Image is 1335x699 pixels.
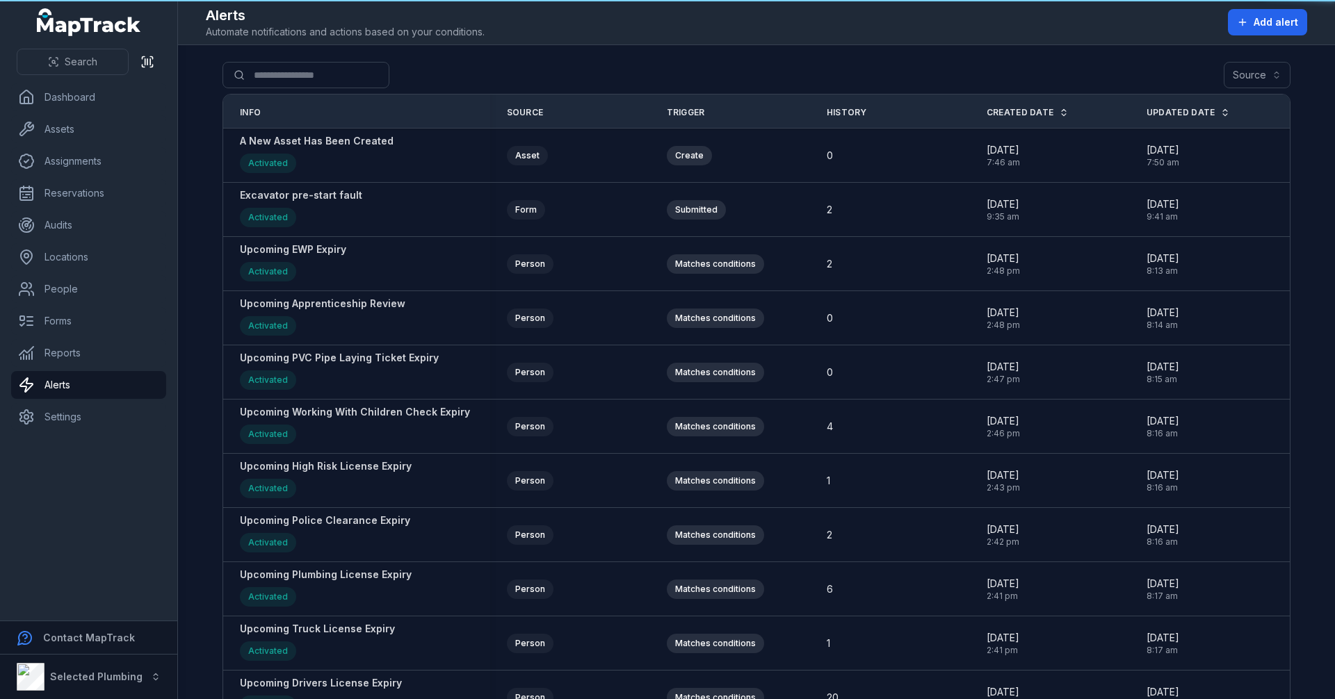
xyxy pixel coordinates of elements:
[987,631,1019,645] span: [DATE]
[987,468,1020,493] time: 8/18/2025, 2:43:36 PM
[1147,577,1179,591] span: [DATE]
[827,107,867,118] span: History
[240,188,362,202] strong: Excavator pre-start fault
[240,568,412,582] strong: Upcoming Plumbing License Expiry
[827,365,833,379] span: 0
[240,262,296,281] div: Activated
[987,143,1020,157] span: [DATE]
[50,671,143,682] strong: Selected Plumbing
[240,208,296,227] div: Activated
[987,107,1069,118] a: Created Date
[240,107,261,118] span: Info
[1147,143,1179,157] span: [DATE]
[987,320,1020,331] span: 2:48 pm
[1147,631,1179,656] time: 8/21/2025, 8:17:49 AM
[987,468,1020,482] span: [DATE]
[1147,468,1179,493] time: 8/21/2025, 8:16:31 AM
[987,374,1020,385] span: 2:47 pm
[11,403,166,431] a: Settings
[507,525,553,545] div: Person
[987,414,1020,428] span: [DATE]
[240,134,394,148] strong: A New Asset Has Been Created
[65,55,97,69] span: Search
[240,405,470,447] a: Upcoming Working With Children Check ExpiryActivated
[667,634,764,653] div: Matches conditions
[1224,62,1290,88] button: Source
[827,636,830,650] span: 1
[987,211,1019,222] span: 9:35 am
[1147,252,1179,277] time: 8/21/2025, 8:13:42 AM
[827,203,832,217] span: 2
[827,311,833,325] span: 0
[240,513,410,527] strong: Upcoming Police Clearance Expiry
[240,297,405,339] a: Upcoming Apprenticeship ReviewActivated
[987,482,1020,493] span: 2:43 pm
[240,587,296,607] div: Activated
[1147,374,1179,385] span: 8:15 am
[1147,211,1179,222] span: 9:41 am
[1147,197,1179,211] span: [DATE]
[827,582,833,596] span: 6
[507,146,548,165] div: Asset
[1147,252,1179,265] span: [DATE]
[987,360,1020,374] span: [DATE]
[11,115,166,143] a: Assets
[667,363,764,382] div: Matches conditions
[1147,468,1179,482] span: [DATE]
[1147,631,1179,645] span: [DATE]
[240,370,296,390] div: Activated
[1228,9,1307,35] button: Add alert
[1147,577,1179,602] time: 8/21/2025, 8:17:21 AM
[1147,536,1179,548] span: 8:16 am
[240,242,346,256] strong: Upcoming EWP Expiry
[507,309,553,328] div: Person
[987,428,1020,439] span: 2:46 pm
[987,197,1019,211] span: [DATE]
[987,306,1020,331] time: 8/18/2025, 2:48:20 PM
[507,579,553,599] div: Person
[1254,15,1298,29] span: Add alert
[827,149,833,163] span: 0
[987,577,1019,602] time: 8/18/2025, 2:41:55 PM
[1147,306,1179,331] time: 8/21/2025, 8:14:36 AM
[1147,107,1231,118] a: Updated Date
[240,479,296,498] div: Activated
[240,622,395,636] strong: Upcoming Truck License Expiry
[11,147,166,175] a: Assignments
[240,676,402,690] strong: Upcoming Drivers License Expiry
[1147,428,1179,439] span: 8:16 am
[1147,414,1179,439] time: 8/21/2025, 8:16:06 AM
[827,420,833,434] span: 4
[1147,107,1215,118] span: Updated Date
[827,474,830,488] span: 1
[1147,143,1179,168] time: 8/21/2025, 7:50:02 AM
[240,351,439,365] strong: Upcoming PVC Pipe Laying Ticket Expiry
[240,316,296,336] div: Activated
[987,107,1054,118] span: Created Date
[507,634,553,653] div: Person
[667,254,764,274] div: Matches conditions
[1147,414,1179,428] span: [DATE]
[987,414,1020,439] time: 8/18/2025, 2:46:07 PM
[987,252,1020,277] time: 8/18/2025, 2:48:55 PM
[1147,360,1179,385] time: 8/21/2025, 8:15:01 AM
[1147,482,1179,493] span: 8:16 am
[1147,157,1179,168] span: 7:50 am
[240,533,296,552] div: Activated
[240,459,412,473] strong: Upcoming High Risk License Expiry
[987,252,1020,265] span: [DATE]
[667,525,764,545] div: Matches conditions
[1147,523,1179,536] span: [DATE]
[1147,591,1179,602] span: 8:17 am
[987,631,1019,656] time: 8/18/2025, 2:41:05 PM
[1147,197,1179,222] time: 8/20/2025, 9:41:10 AM
[240,513,410,556] a: Upcoming Police Clearance ExpiryActivated
[11,371,166,399] a: Alerts
[11,243,166,271] a: Locations
[37,8,141,36] a: MapTrack
[987,360,1020,385] time: 8/18/2025, 2:47:29 PM
[667,309,764,328] div: Matches conditions
[1147,265,1179,277] span: 8:13 am
[987,685,1019,699] span: [DATE]
[240,622,395,664] a: Upcoming Truck License ExpiryActivated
